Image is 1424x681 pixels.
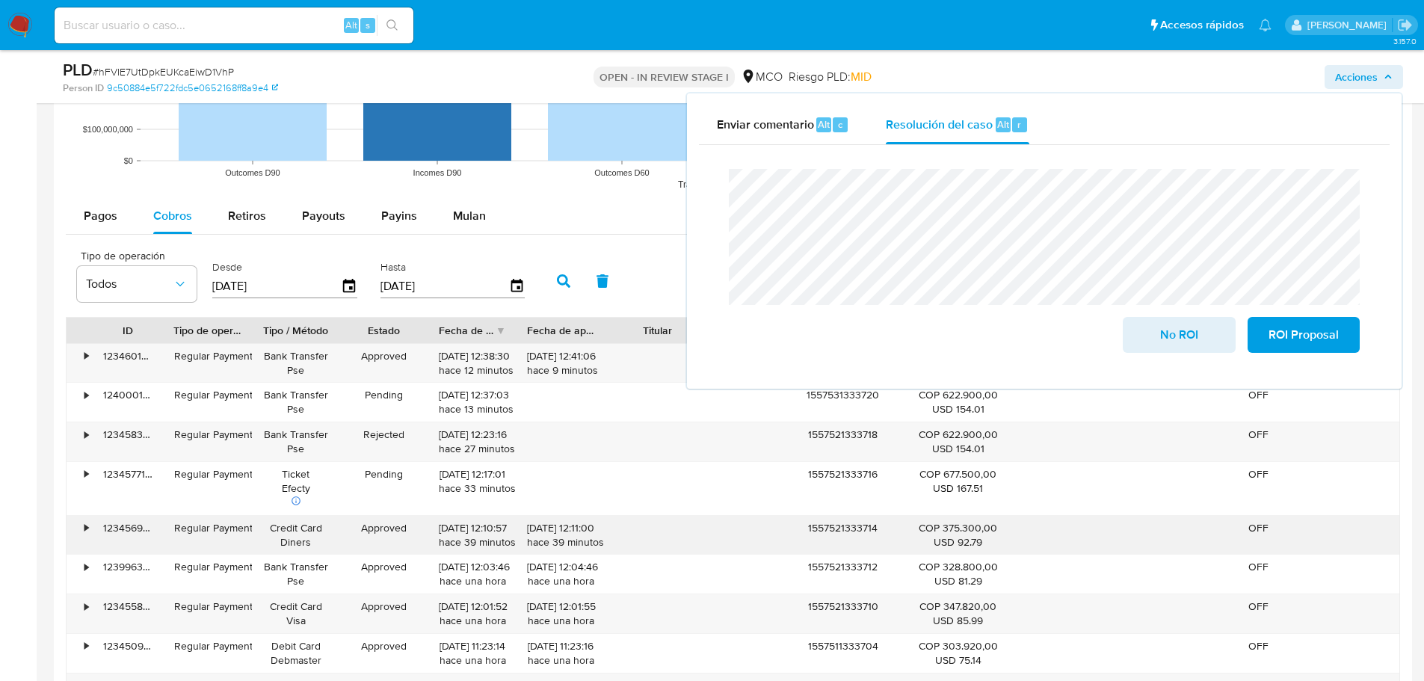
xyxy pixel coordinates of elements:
span: # hFVIE7UtDpkEUKcaEiwD1VhP [93,64,234,79]
span: Acciones [1335,65,1378,89]
button: ROI Proposal [1248,317,1360,353]
span: r [1017,117,1021,132]
div: MCO [741,69,783,85]
span: Alt [997,117,1009,132]
button: No ROI [1123,317,1235,353]
button: search-icon [377,15,407,36]
span: Alt [345,18,357,32]
span: s [366,18,370,32]
input: Buscar usuario o caso... [55,16,413,35]
span: Enviar comentario [717,115,814,132]
span: MID [851,68,872,85]
p: felipe.cayon@mercadolibre.com [1307,18,1392,32]
a: 9c50884e5f722fdc5e0652168ff8a9e4 [107,81,278,95]
span: ROI Proposal [1267,318,1340,351]
span: 3.157.0 [1393,35,1417,47]
span: Alt [818,117,830,132]
p: OPEN - IN REVIEW STAGE I [594,67,735,87]
span: No ROI [1142,318,1215,351]
b: Person ID [63,81,104,95]
span: Riesgo PLD: [789,69,872,85]
b: PLD [63,58,93,81]
button: Acciones [1325,65,1403,89]
a: Salir [1397,17,1413,33]
span: Resolución del caso [886,115,993,132]
a: Notificaciones [1259,19,1272,31]
span: Accesos rápidos [1160,17,1244,33]
span: c [838,117,842,132]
